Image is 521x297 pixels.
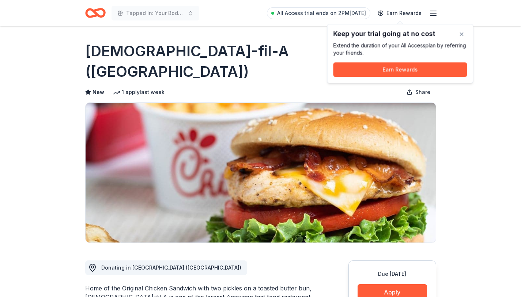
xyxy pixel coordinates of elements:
[333,42,467,57] div: Extend the duration of your All Access plan by referring your friends.
[113,88,165,97] div: 1 apply last week
[101,264,241,271] span: Donating in [GEOGRAPHIC_DATA] ([GEOGRAPHIC_DATA])
[93,88,104,97] span: New
[333,30,467,38] div: Keep your trial going at no cost
[373,7,426,20] a: Earn Rewards
[112,6,199,20] button: Tapped In: Your Body,Your Business
[415,88,430,97] span: Share
[85,4,106,22] a: Home
[267,7,370,19] a: All Access trial ends on 2PM[DATE]
[401,85,436,99] button: Share
[333,63,467,77] button: Earn Rewards
[126,9,185,18] span: Tapped In: Your Body,Your Business
[358,270,427,278] div: Due [DATE]
[85,41,436,82] h1: [DEMOGRAPHIC_DATA]-fil-A ([GEOGRAPHIC_DATA])
[86,103,436,243] img: Image for Chick-fil-A (Nashville Nolensville Pike)
[277,9,366,18] span: All Access trial ends on 2PM[DATE]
